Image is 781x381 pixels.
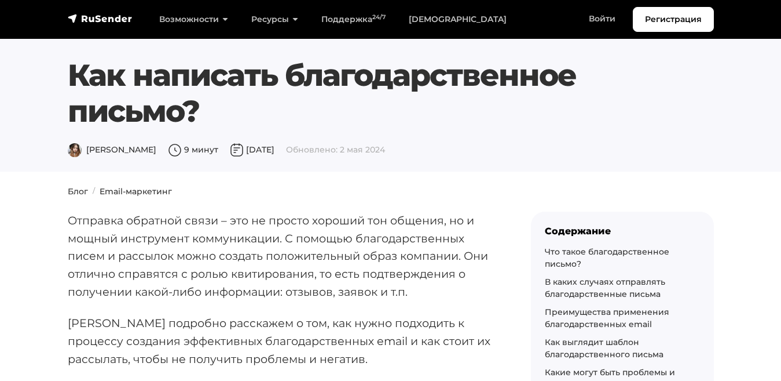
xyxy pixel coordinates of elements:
span: [DATE] [230,144,274,155]
a: Поддержка24/7 [310,8,397,31]
p: Отправка обратной связи – это не просто хороший тон общения, но и мощный инструмент коммуникации.... [68,212,494,301]
span: Обновлено: 2 мая 2024 [286,144,385,155]
nav: breadcrumb [61,186,721,198]
sup: 24/7 [372,13,386,21]
a: Регистрация [633,7,714,32]
div: Содержание [545,226,700,237]
img: Время чтения [168,143,182,157]
a: Что такое благодарственное письмо? [545,246,669,269]
a: Возможности [148,8,240,31]
h1: Как написать благодарственное письмо? [68,57,659,130]
li: Email-маркетинг [88,186,172,198]
img: RuSender [68,13,133,24]
a: В каких случаях отправлять благодарственные письма [545,277,665,299]
a: Преимущества применения благодарственных email [545,307,669,329]
a: Войти [577,7,627,31]
span: 9 минут [168,144,218,155]
a: Как выглядит шаблон благодарственного письма [545,337,663,360]
p: [PERSON_NAME] подробно расскажем о том, как нужно подходить к процессу создания эффективных благо... [68,314,494,368]
img: Дата публикации [230,143,244,157]
a: Блог [68,186,88,197]
a: Ресурсы [240,8,310,31]
a: [DEMOGRAPHIC_DATA] [397,8,518,31]
span: [PERSON_NAME] [68,144,156,155]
